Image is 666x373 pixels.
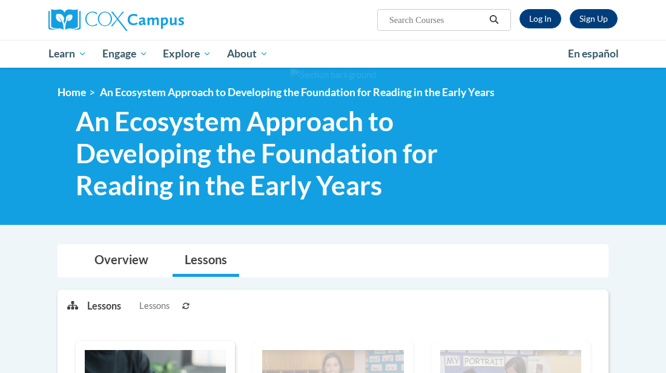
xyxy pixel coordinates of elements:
[570,9,618,28] a: Register
[87,299,121,313] p: Lessons
[82,245,160,277] a: Overview
[41,40,94,68] a: Learn
[560,41,627,66] a: En español
[219,40,276,68] a: About
[568,47,619,60] span: En español
[48,47,87,61] span: Learn
[519,9,561,28] a: Log In
[485,13,503,27] button: Search
[58,86,86,99] a: Home
[155,40,219,68] a: Explore
[48,9,226,31] a: Cox Campus
[76,105,484,201] span: An Ecosystem Approach to Developing the Foundation for Reading in the Early Years
[39,40,627,68] div: Main menu
[388,13,485,27] input: Search Courses
[173,245,239,277] a: Lessons
[48,9,184,31] img: Cox Campus
[290,68,376,82] img: Section background
[163,47,211,61] span: Explore
[227,47,268,61] span: About
[94,40,156,68] a: Engage
[102,47,148,61] span: Engage
[100,86,495,99] span: An Ecosystem Approach to Developing the Foundation for Reading in the Early Years
[139,299,170,313] span: Lessons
